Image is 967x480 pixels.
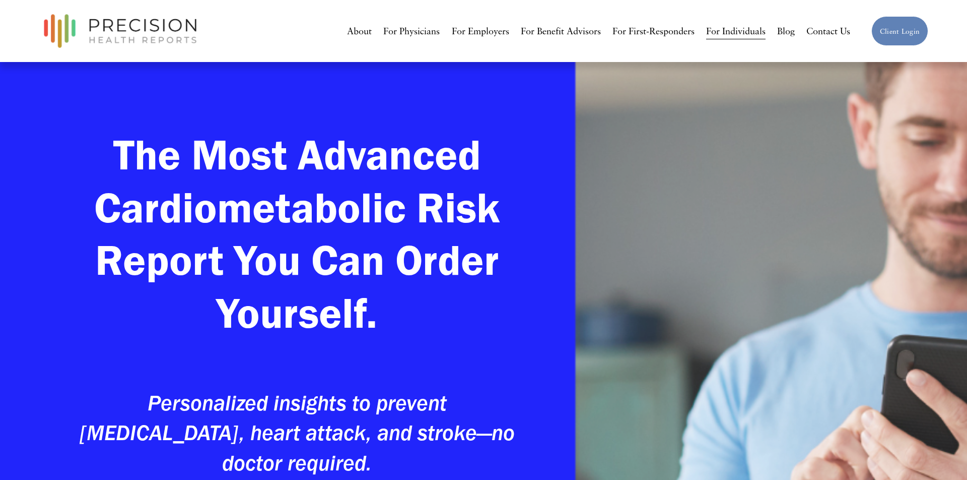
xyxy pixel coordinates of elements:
[80,390,520,475] em: Personalized insights to prevent [MEDICAL_DATA], heart attack, and stroke—no doctor required.
[612,22,695,40] a: For First-Responders
[347,22,372,40] a: About
[706,22,766,40] a: For Individuals
[94,129,510,339] strong: The Most Advanced Cardiometabolic Risk Report You Can Order Yourself.
[871,16,928,46] a: Client Login
[777,22,795,40] a: Blog
[39,10,202,52] img: Precision Health Reports
[521,22,601,40] a: For Benefit Advisors
[452,22,509,40] a: For Employers
[806,22,850,40] a: Contact Us
[383,22,440,40] a: For Physicians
